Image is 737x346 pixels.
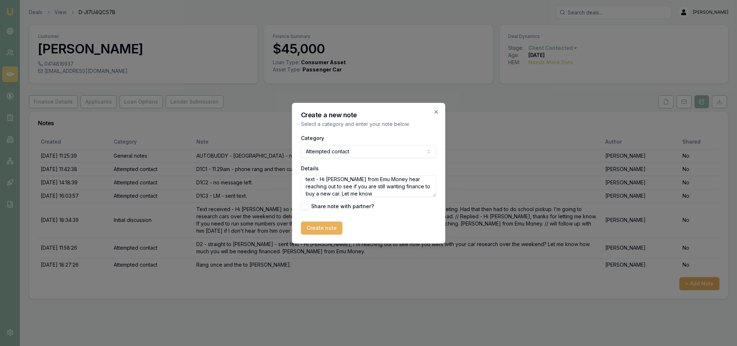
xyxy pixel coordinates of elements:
[301,121,436,128] p: Select a category and enter your note below.
[301,165,319,171] label: Details
[301,135,324,141] label: Category
[301,175,436,197] textarea: Rang several times and the [PERSON_NAME] - sent text - Hi [PERSON_NAME] from Emu Money hear reach...
[301,222,343,235] button: Create note
[311,204,374,209] label: Share note with partner?
[301,112,436,118] h2: Create a new note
